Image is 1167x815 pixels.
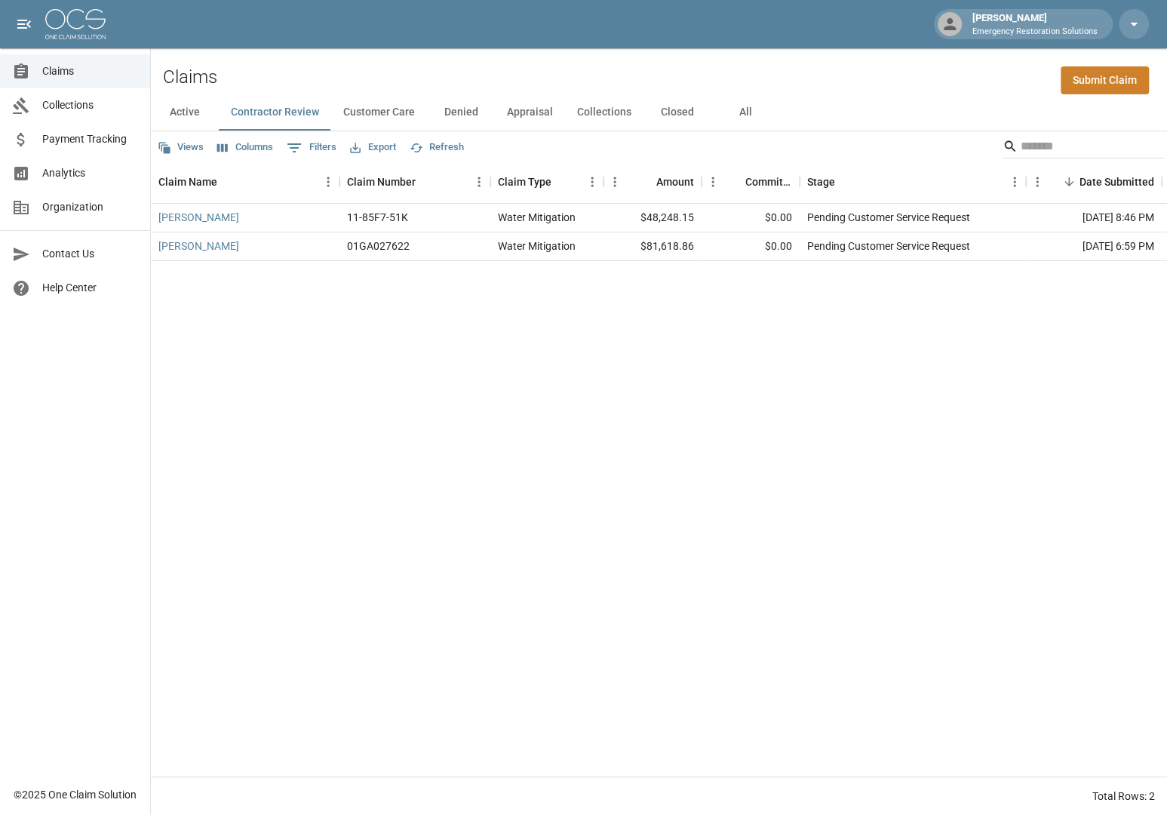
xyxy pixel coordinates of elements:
div: dynamic tabs [151,94,1167,131]
div: Stage [800,161,1026,203]
button: Menu [1026,171,1049,193]
button: Sort [416,171,437,192]
a: [PERSON_NAME] [158,238,239,254]
div: $0.00 [702,204,800,232]
button: Sort [635,171,656,192]
div: Committed Amount [702,161,800,203]
div: Water Mitigation [498,210,576,225]
div: Amount [603,161,702,203]
div: $81,618.86 [603,232,702,261]
div: Search [1003,134,1164,161]
button: Contractor Review [219,94,331,131]
p: Emergency Restoration Solutions [972,26,1098,38]
button: Menu [468,171,490,193]
button: Menu [317,171,339,193]
div: Amount [656,161,694,203]
div: Pending Customer Service Request [807,238,970,254]
div: [PERSON_NAME] [966,11,1104,38]
button: Menu [581,171,603,193]
div: $48,248.15 [603,204,702,232]
button: Sort [835,171,856,192]
h2: Claims [163,66,217,88]
img: ocs-logo-white-transparent.png [45,9,106,39]
div: Pending Customer Service Request [807,210,970,225]
button: Active [151,94,219,131]
span: Collections [42,97,138,113]
div: © 2025 One Claim Solution [14,787,137,802]
button: Appraisal [495,94,565,131]
div: $0.00 [702,232,800,261]
button: Sort [1058,171,1079,192]
div: Claim Number [347,161,416,203]
button: Views [154,136,207,159]
button: Denied [427,94,495,131]
div: Claim Type [498,161,551,203]
div: Claim Type [490,161,603,203]
a: [PERSON_NAME] [158,210,239,225]
div: Claim Name [151,161,339,203]
span: Claims [42,63,138,79]
button: Show filters [283,136,340,160]
button: Export [346,136,400,159]
button: All [711,94,779,131]
button: Select columns [213,136,277,159]
div: Claim Number [339,161,490,203]
span: Payment Tracking [42,131,138,147]
button: Customer Care [331,94,427,131]
a: Submit Claim [1061,66,1149,94]
button: Menu [1003,171,1026,193]
div: Total Rows: 2 [1092,789,1155,804]
div: [DATE] 8:46 PM [1026,204,1162,232]
button: Menu [603,171,626,193]
div: Stage [807,161,835,203]
span: Contact Us [42,246,138,262]
button: open drawer [9,9,39,39]
div: Claim Name [158,161,217,203]
div: Water Mitigation [498,238,576,254]
button: Sort [551,171,573,192]
button: Sort [724,171,745,192]
button: Closed [643,94,711,131]
div: Committed Amount [745,161,792,203]
button: Menu [702,171,724,193]
div: Date Submitted [1079,161,1154,203]
button: Refresh [406,136,468,159]
button: Sort [217,171,238,192]
div: 11-85F7-51K [347,210,408,225]
span: Analytics [42,165,138,181]
div: 01GA027622 [347,238,410,254]
div: [DATE] 6:59 PM [1026,232,1162,261]
span: Organization [42,199,138,215]
span: Help Center [42,280,138,296]
div: Date Submitted [1026,161,1162,203]
button: Collections [565,94,643,131]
